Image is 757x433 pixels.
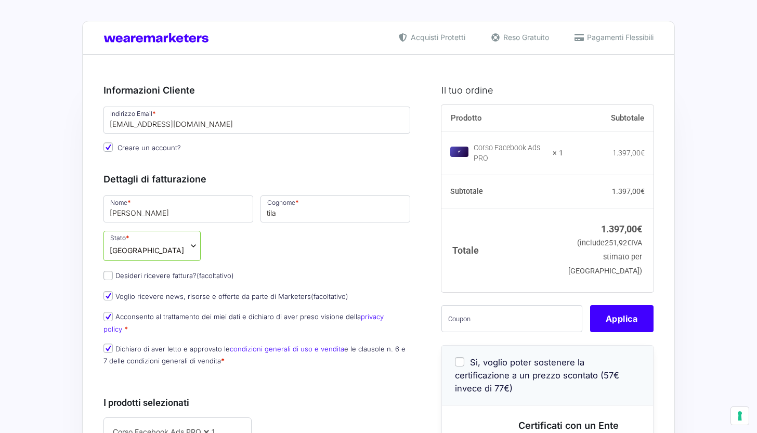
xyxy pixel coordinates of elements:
span: Acquisti Protetti [408,32,465,43]
input: Dichiaro di aver letto e approvato lecondizioni generali di uso e venditae le clausole n. 6 e 7 d... [103,344,113,353]
input: Indirizzo Email * [103,107,410,134]
th: Subtotale [441,175,564,208]
span: Stato [103,231,201,261]
span: 251,92 [605,239,631,247]
label: Desideri ricevere fattura? [103,271,234,280]
small: (include IVA stimato per [GEOGRAPHIC_DATA]) [568,239,642,275]
th: Prodotto [441,105,564,132]
span: € [627,239,631,247]
h3: I prodotti selezionati [103,396,410,410]
input: Cognome * [260,195,410,222]
input: Creare un account? [103,142,113,152]
label: Voglio ricevere news, risorse e offerte da parte di Marketers [103,292,348,300]
input: Sì, voglio poter sostenere la certificazione a un prezzo scontato (57€ invece di 77€) [455,357,464,366]
div: Corso Facebook Ads PRO [474,143,546,164]
span: (facoltativo) [311,292,348,300]
button: Applica [590,305,654,332]
label: Acconsento al trattamento dei miei dati e dichiaro di aver preso visione della [103,312,384,333]
label: Dichiaro di aver letto e approvato le e le clausole n. 6 e 7 delle condizioni generali di vendita [103,345,406,365]
span: € [641,149,645,157]
input: Coupon [441,305,582,332]
input: Voglio ricevere news, risorse e offerte da parte di Marketers(facoltativo) [103,291,113,300]
bdi: 1.397,00 [601,224,642,234]
span: € [641,187,645,195]
img: Corso Facebook Ads PRO [450,147,468,157]
input: Desideri ricevere fattura?(facoltativo) [103,271,113,280]
span: (facoltativo) [197,271,234,280]
iframe: Customerly Messenger Launcher [8,392,40,424]
a: condizioni generali di uso e vendita [230,345,344,353]
th: Subtotale [563,105,654,132]
span: € [637,224,642,234]
span: Reso Gratuito [501,32,549,43]
bdi: 1.397,00 [612,149,645,157]
strong: × 1 [553,148,563,159]
input: Acconsento al trattamento dei miei dati e dichiaro di aver preso visione dellaprivacy policy [103,312,113,321]
button: Le tue preferenze relative al consenso per le tecnologie di tracciamento [731,407,749,425]
a: privacy policy [103,312,384,333]
span: Sì, voglio poter sostenere la certificazione a un prezzo scontato (57€ invece di 77€) [455,357,619,393]
h3: Il tuo ordine [441,83,654,97]
h3: Informazioni Cliente [103,83,410,97]
input: Nome * [103,195,253,222]
h3: Dettagli di fatturazione [103,172,410,186]
span: Pagamenti Flessibili [584,32,654,43]
span: Italia [110,245,184,256]
bdi: 1.397,00 [612,187,645,195]
span: Creare un account? [118,143,181,152]
th: Totale [441,208,564,292]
